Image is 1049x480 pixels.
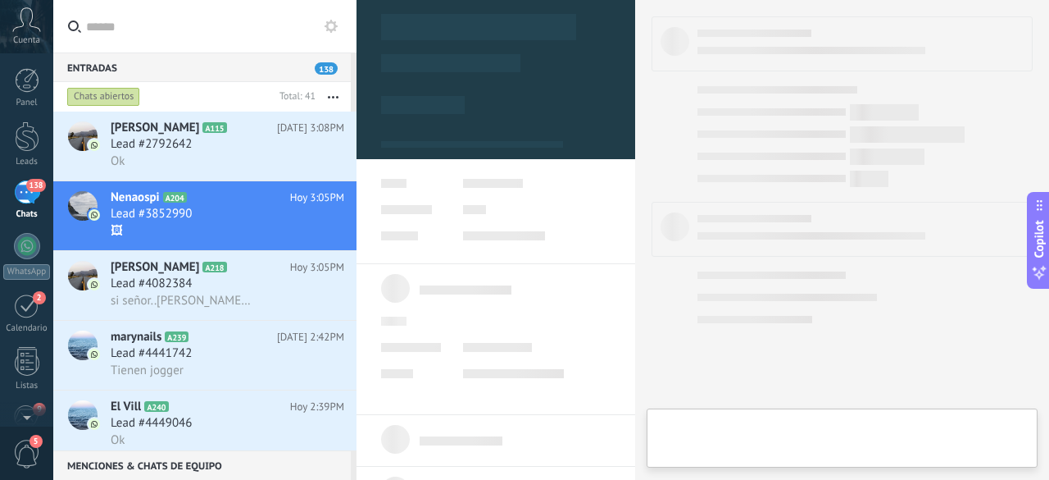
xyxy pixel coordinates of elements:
[111,190,160,206] span: Nenaospi
[202,262,226,272] span: A218
[165,331,188,342] span: A239
[111,363,184,378] span: Tienen jogger
[273,89,316,105] div: Total: 41
[111,432,125,448] span: Ok
[163,192,187,203] span: A204
[26,179,45,192] span: 138
[53,181,356,250] a: avatariconNenaospiA204Hoy 3:05PMLead #3852990🖼
[111,399,141,415] span: El Vill
[315,62,338,75] span: 138
[89,139,100,151] img: icon
[13,35,40,46] span: Cuenta
[33,291,46,304] span: 2
[3,209,51,220] div: Chats
[144,401,168,412] span: A240
[3,98,51,108] div: Panel
[89,209,100,221] img: icon
[111,153,125,169] span: Ok
[53,450,351,480] div: Menciones & Chats de equipo
[3,323,51,334] div: Calendario
[3,264,50,280] div: WhatsApp
[277,120,344,136] span: [DATE] 3:08PM
[53,53,351,82] div: Entradas
[89,349,100,360] img: icon
[53,251,356,320] a: avataricon[PERSON_NAME]A218Hoy 3:05PMLead #4082384si señor..[PERSON_NAME].losespero
[111,136,192,153] span: Lead #2792642
[111,329,161,345] span: marynails
[53,321,356,390] a: avatariconmarynailsA239[DATE] 2:42PMLead #4441742Tienen jogger
[202,122,226,133] span: A115
[290,399,344,415] span: Hoy 2:39PM
[111,206,192,222] span: Lead #3852990
[111,120,199,136] span: [PERSON_NAME]
[89,418,100,430] img: icon
[30,435,43,448] span: 5
[1031,220,1047,258] span: Copilot
[53,112,356,181] a: avataricon[PERSON_NAME]A115[DATE] 3:08PMLead #2792642Ok
[89,279,100,290] img: icon
[111,276,192,292] span: Lead #4082384
[111,223,123,239] span: 🖼
[111,259,199,276] span: [PERSON_NAME]
[290,259,344,276] span: Hoy 3:05PM
[277,329,344,345] span: [DATE] 2:42PM
[53,391,356,459] a: avatariconEl VillA240Hoy 2:39PMLead #4449046Ok
[3,157,51,167] div: Leads
[316,82,351,112] button: Más
[290,190,344,206] span: Hoy 3:05PM
[3,381,51,391] div: Listas
[111,293,254,309] span: si señor..[PERSON_NAME].losespero
[67,87,140,107] div: Chats abiertos
[111,345,192,362] span: Lead #4441742
[111,415,192,432] span: Lead #4449046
